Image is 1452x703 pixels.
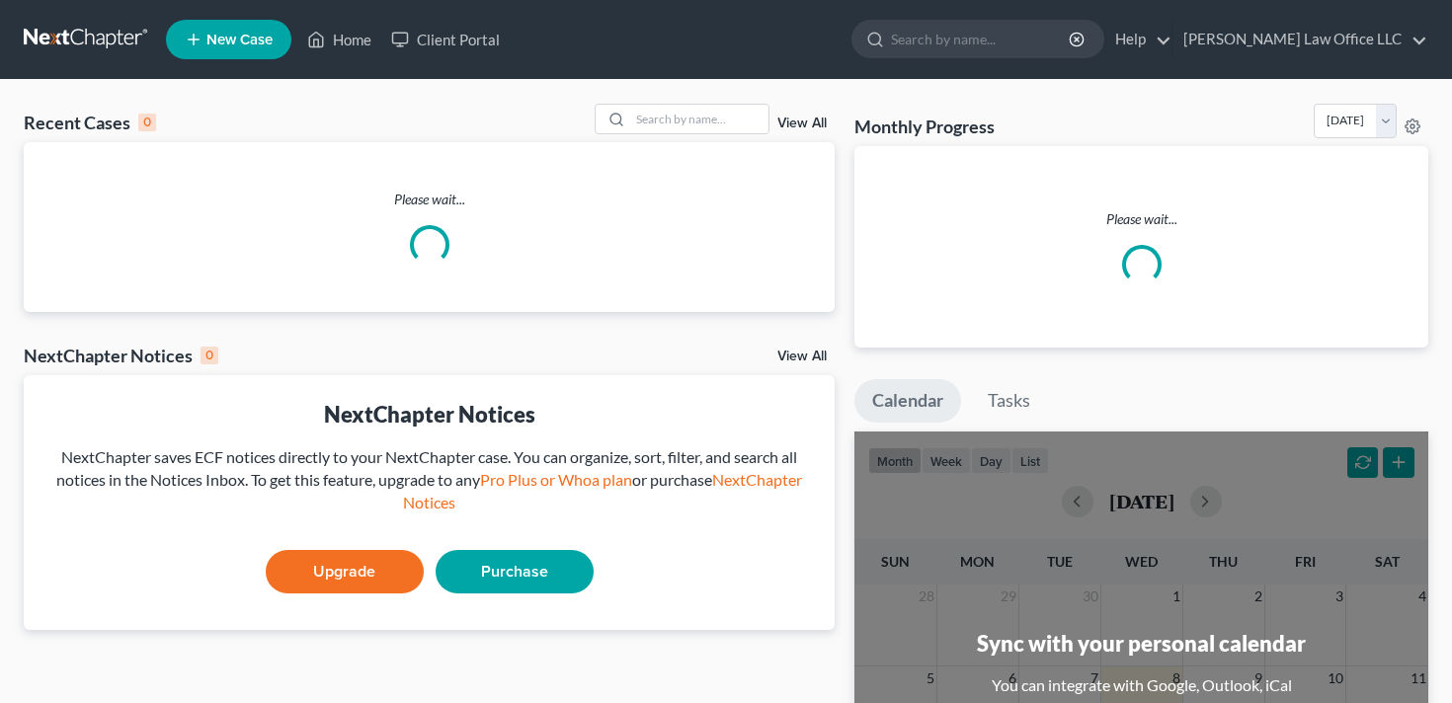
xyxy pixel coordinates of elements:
[24,111,156,134] div: Recent Cases
[24,190,835,209] p: Please wait...
[977,628,1306,659] div: Sync with your personal calendar
[201,347,218,364] div: 0
[381,22,510,57] a: Client Portal
[403,470,802,511] a: NextChapter Notices
[970,379,1048,423] a: Tasks
[854,379,961,423] a: Calendar
[777,117,827,130] a: View All
[480,470,632,489] a: Pro Plus or Whoa plan
[777,350,827,363] a: View All
[206,33,273,47] span: New Case
[138,114,156,131] div: 0
[266,550,424,593] a: Upgrade
[24,344,218,367] div: NextChapter Notices
[854,115,995,138] h3: Monthly Progress
[870,209,1412,229] p: Please wait...
[297,22,381,57] a: Home
[630,105,768,133] input: Search by name...
[1173,22,1427,57] a: [PERSON_NAME] Law Office LLC
[1105,22,1171,57] a: Help
[40,399,819,430] div: NextChapter Notices
[891,21,1072,57] input: Search by name...
[436,550,594,593] a: Purchase
[40,446,819,514] div: NextChapter saves ECF notices directly to your NextChapter case. You can organize, sort, filter, ...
